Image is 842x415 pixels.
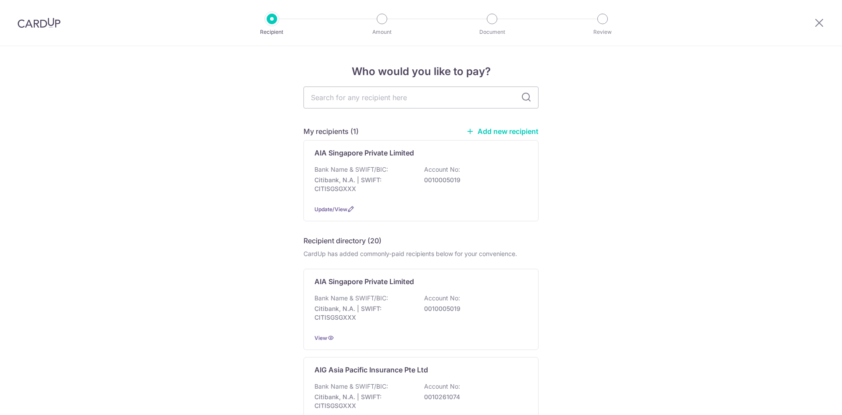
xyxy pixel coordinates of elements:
a: Add new recipient [466,127,539,136]
p: Amount [350,28,414,36]
p: AIG Asia Pacific Insurance Pte Ltd [314,364,428,375]
p: Recipient [239,28,304,36]
a: Update/View [314,206,347,213]
p: Account No: [424,165,460,174]
p: 0010005019 [424,304,522,313]
p: Citibank, N.A. | SWIFT: CITISGSGXXX [314,393,413,410]
div: CardUp has added commonly-paid recipients below for your convenience. [303,249,539,258]
p: Citibank, N.A. | SWIFT: CITISGSGXXX [314,304,413,322]
h4: Who would you like to pay? [303,64,539,79]
p: Account No: [424,382,460,391]
h5: My recipients (1) [303,126,359,137]
iframe: Opens a widget where you can find more information [786,389,833,411]
p: AIA Singapore Private Limited [314,276,414,287]
p: Bank Name & SWIFT/BIC: [314,382,388,391]
p: Account No: [424,294,460,303]
p: 0010005019 [424,176,522,184]
a: View [314,335,327,341]
p: Document [460,28,524,36]
p: AIA Singapore Private Limited [314,148,414,158]
p: 0010261074 [424,393,522,401]
h5: Recipient directory (20) [303,235,382,246]
p: Citibank, N.A. | SWIFT: CITISGSGXXX [314,176,413,193]
p: Bank Name & SWIFT/BIC: [314,165,388,174]
p: Bank Name & SWIFT/BIC: [314,294,388,303]
img: CardUp [18,18,61,28]
p: Review [570,28,635,36]
input: Search for any recipient here [303,87,539,108]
